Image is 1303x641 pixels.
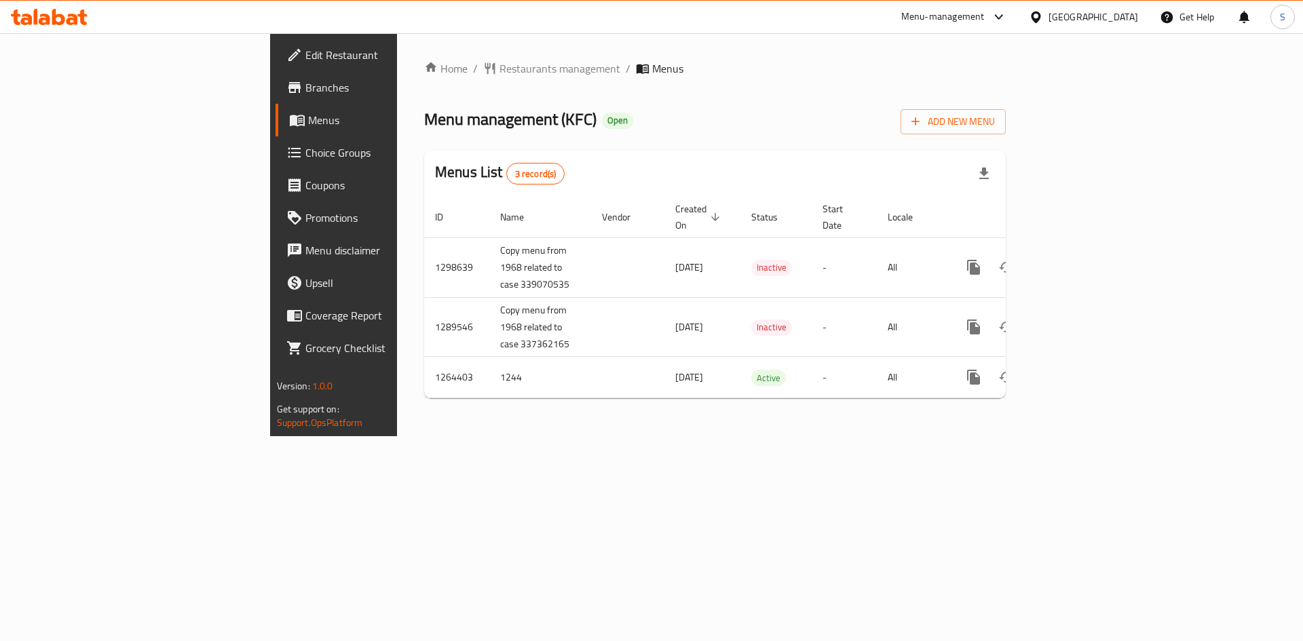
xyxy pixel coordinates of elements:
[507,168,565,180] span: 3 record(s)
[277,377,310,395] span: Version:
[499,60,620,77] span: Restaurants management
[751,319,792,336] div: Inactive
[308,112,477,128] span: Menus
[751,260,792,275] span: Inactive
[500,209,542,225] span: Name
[305,177,477,193] span: Coupons
[901,9,985,25] div: Menu-management
[276,104,488,136] a: Menus
[424,104,597,134] span: Menu management ( KFC )
[990,311,1023,343] button: Change Status
[1280,9,1285,24] span: S
[602,115,633,126] span: Open
[675,201,724,233] span: Created On
[276,332,488,364] a: Grocery Checklist
[312,377,333,395] span: 1.0.0
[277,414,363,431] a: Support.OpsPlatform
[947,197,1099,238] th: Actions
[990,361,1023,393] button: Change Status
[276,267,488,299] a: Upsell
[958,311,990,343] button: more
[305,340,477,356] span: Grocery Checklist
[626,60,630,77] li: /
[751,209,795,225] span: Status
[888,209,930,225] span: Locale
[276,201,488,234] a: Promotions
[675,318,703,336] span: [DATE]
[675,368,703,386] span: [DATE]
[489,297,591,357] td: Copy menu from 1968 related to case 337362165
[435,209,461,225] span: ID
[435,162,565,184] h2: Menus List
[602,209,648,225] span: Vendor
[823,201,861,233] span: Start Date
[305,210,477,226] span: Promotions
[506,163,565,184] div: Total records count
[424,197,1099,399] table: enhanced table
[901,109,1006,134] button: Add New Menu
[652,60,683,77] span: Menus
[305,47,477,63] span: Edit Restaurant
[276,299,488,332] a: Coverage Report
[675,258,703,276] span: [DATE]
[424,60,1006,77] nav: breadcrumb
[489,237,591,297] td: Copy menu from 1968 related to case 339070535
[305,307,477,324] span: Coverage Report
[877,357,947,398] td: All
[276,39,488,71] a: Edit Restaurant
[305,275,477,291] span: Upsell
[877,237,947,297] td: All
[877,297,947,357] td: All
[305,79,477,96] span: Branches
[958,251,990,284] button: more
[812,357,877,398] td: -
[305,144,477,161] span: Choice Groups
[277,400,339,418] span: Get support on:
[812,297,877,357] td: -
[489,357,591,398] td: 1244
[602,113,633,129] div: Open
[276,234,488,267] a: Menu disclaimer
[276,136,488,169] a: Choice Groups
[483,60,620,77] a: Restaurants management
[958,361,990,393] button: more
[812,237,877,297] td: -
[911,113,995,130] span: Add New Menu
[276,71,488,104] a: Branches
[751,370,786,386] span: Active
[305,242,477,258] span: Menu disclaimer
[751,319,792,335] span: Inactive
[990,251,1023,284] button: Change Status
[751,370,786,386] div: Active
[1049,9,1138,24] div: [GEOGRAPHIC_DATA]
[276,169,488,201] a: Coupons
